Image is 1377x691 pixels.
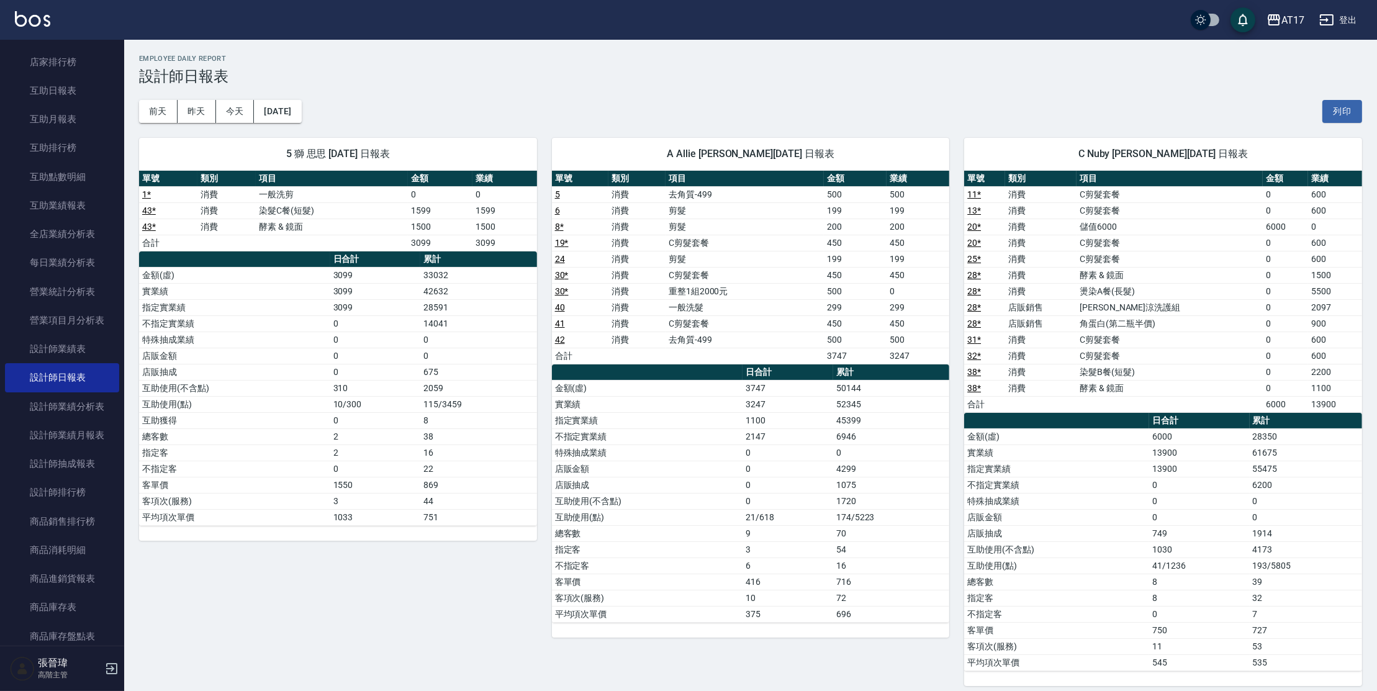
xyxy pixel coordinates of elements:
td: 0 [1263,235,1308,251]
td: 剪髮 [666,202,824,219]
td: 500 [824,186,887,202]
td: 6000 [1263,396,1308,412]
td: 一般洗剪 [256,186,408,202]
td: 合計 [552,348,609,364]
a: 互助排行榜 [5,133,119,162]
td: 450 [887,235,949,251]
td: 33032 [420,267,536,283]
button: save [1230,7,1255,32]
td: 總客數 [139,428,330,445]
td: 指定客 [552,541,743,558]
td: 店販銷售 [1005,299,1077,315]
td: 消費 [608,219,666,235]
h3: 設計師日報表 [139,68,1362,85]
th: 單號 [552,171,609,187]
td: 199 [887,251,949,267]
td: 平均項次單價 [139,509,330,525]
td: 0 [1263,186,1308,202]
td: 消費 [1005,332,1077,348]
td: 3747 [743,380,833,396]
td: 0 [743,477,833,493]
td: 染髮C餐(短髮) [256,202,408,219]
td: 1075 [833,477,949,493]
td: 199 [887,202,949,219]
td: 450 [887,267,949,283]
td: 6200 [1250,477,1362,493]
td: 特殊抽成業績 [964,493,1149,509]
td: 1500 [472,219,537,235]
td: 13900 [1308,396,1362,412]
td: 3099 [330,283,421,299]
a: 商品庫存盤點表 [5,622,119,651]
td: 消費 [608,332,666,348]
td: 消費 [1005,267,1077,283]
td: 2059 [420,380,536,396]
td: 0 [743,461,833,477]
td: 1914 [1250,525,1362,541]
td: 0 [1263,364,1308,380]
td: 消費 [1005,235,1077,251]
td: 互助獲得 [139,412,330,428]
td: 0 [887,283,949,299]
td: 500 [824,332,887,348]
th: 業績 [472,171,537,187]
td: 互助使用(點) [964,558,1149,574]
td: 金額(虛) [552,380,743,396]
td: 消費 [608,299,666,315]
table: a dense table [964,413,1362,671]
td: C剪髮套餐 [1077,235,1263,251]
th: 累計 [833,364,949,381]
td: 客項次(服務) [139,493,330,509]
th: 類別 [197,171,256,187]
td: 店販抽成 [552,477,743,493]
td: 174/5223 [833,509,949,525]
td: 不指定實業績 [139,315,330,332]
td: 10/300 [330,396,421,412]
td: 600 [1308,202,1362,219]
td: 2 [330,428,421,445]
td: 消費 [608,186,666,202]
td: 互助使用(不含點) [552,493,743,509]
td: 5500 [1308,283,1362,299]
th: 單號 [139,171,197,187]
td: 0 [472,186,537,202]
td: C剪髮套餐 [666,315,824,332]
h2: Employee Daily Report [139,55,1362,63]
td: 0 [1263,380,1308,396]
td: 消費 [197,186,256,202]
td: 去角質-499 [666,332,824,348]
table: a dense table [964,171,1362,413]
a: 互助業績報表 [5,191,119,220]
td: 1500 [408,219,472,235]
td: 0 [1149,493,1249,509]
a: 5 [555,189,560,199]
td: C剪髮套餐 [1077,348,1263,364]
td: 互助使用(點) [552,509,743,525]
td: 3747 [824,348,887,364]
td: 70 [833,525,949,541]
td: 3099 [472,235,537,251]
td: 500 [824,283,887,299]
td: 0 [1263,283,1308,299]
td: 3247 [743,396,833,412]
td: 3099 [330,267,421,283]
td: 0 [408,186,472,202]
td: 客單價 [139,477,330,493]
th: 金額 [408,171,472,187]
td: 14041 [420,315,536,332]
button: 昨天 [178,100,216,123]
td: 450 [887,315,949,332]
a: 40 [555,302,565,312]
td: 不指定客 [139,461,330,477]
td: 0 [833,445,949,461]
th: 類別 [608,171,666,187]
button: 前天 [139,100,178,123]
td: 1033 [330,509,421,525]
td: 消費 [1005,283,1077,299]
td: 9 [743,525,833,541]
td: 0 [330,315,421,332]
img: Logo [15,11,50,27]
td: C剪髮套餐 [1077,186,1263,202]
td: 3099 [330,299,421,315]
td: 55475 [1250,461,1362,477]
